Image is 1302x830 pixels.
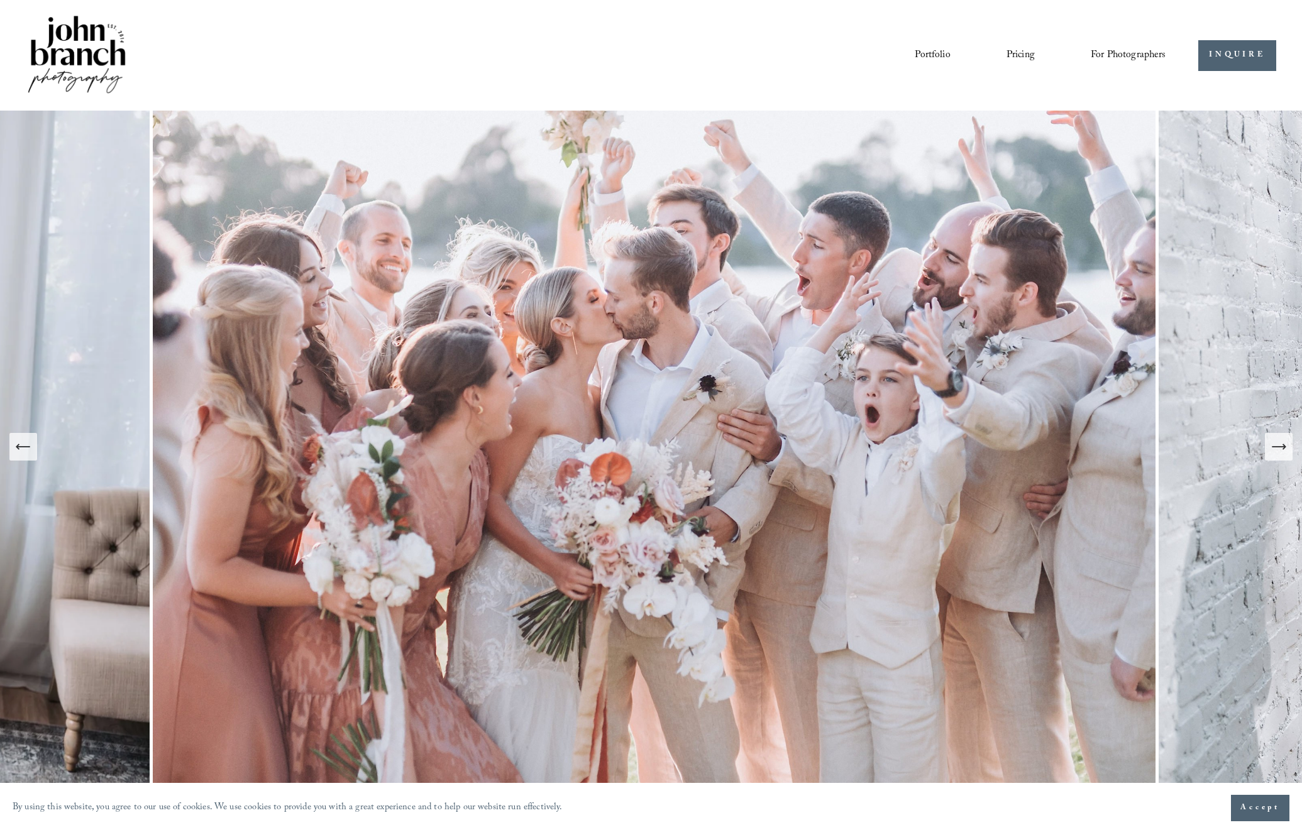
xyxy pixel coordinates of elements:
[1198,40,1276,71] a: INQUIRE
[1091,46,1166,65] span: For Photographers
[1231,795,1289,821] button: Accept
[9,433,37,461] button: Previous Slide
[13,799,563,817] p: By using this website, you agree to our use of cookies. We use cookies to provide you with a grea...
[915,45,950,66] a: Portfolio
[1091,45,1166,66] a: folder dropdown
[26,13,128,98] img: John Branch IV Photography
[1265,433,1293,461] button: Next Slide
[1007,45,1035,66] a: Pricing
[150,111,1159,783] img: A wedding party celebrating outdoors, featuring a bride and groom kissing amidst cheering bridesm...
[1240,802,1280,814] span: Accept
